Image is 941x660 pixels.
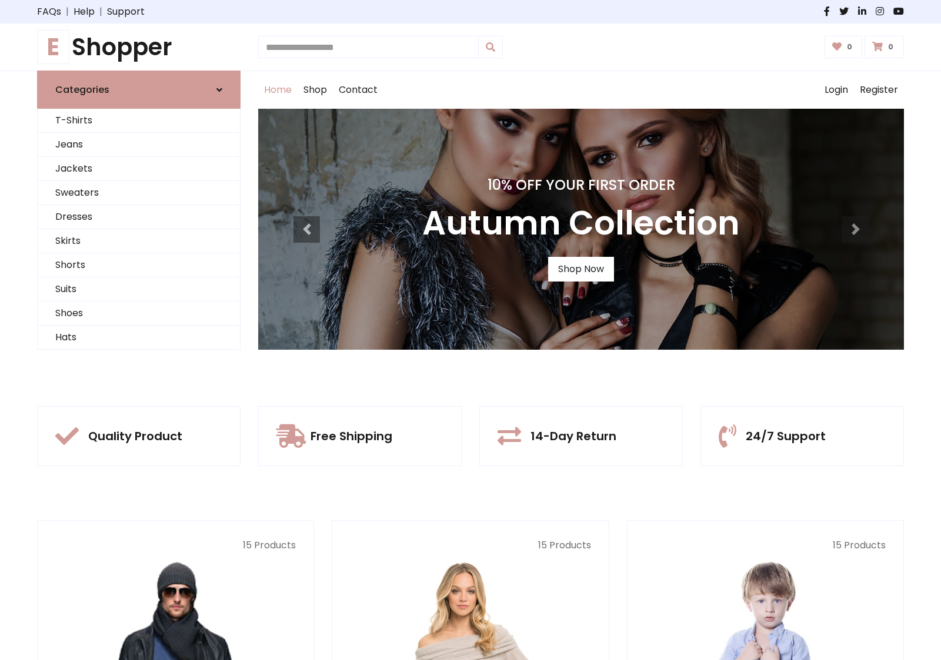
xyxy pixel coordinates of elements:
span: E [37,30,69,64]
a: Sweaters [38,181,240,205]
a: Categories [37,71,241,109]
a: Support [107,5,145,19]
h5: 14-Day Return [530,429,616,443]
span: 0 [844,42,855,52]
h5: Quality Product [88,429,182,443]
a: Help [74,5,95,19]
a: Suits [38,277,240,301]
a: FAQs [37,5,61,19]
a: Hats [38,326,240,350]
a: Jackets [38,157,240,181]
p: 15 Products [350,538,590,552]
a: EShopper [37,33,241,61]
span: 0 [885,42,896,52]
span: | [95,5,107,19]
h5: 24/7 Support [746,429,826,443]
a: Jeans [38,133,240,157]
a: Login [819,71,854,109]
a: Shop [298,71,333,109]
h6: Categories [55,84,109,95]
p: 15 Products [55,538,296,552]
a: Skirts [38,229,240,253]
a: Contact [333,71,383,109]
a: Register [854,71,904,109]
a: Home [258,71,298,109]
span: | [61,5,74,19]
a: Dresses [38,205,240,229]
a: 0 [865,36,904,58]
a: 0 [825,36,863,58]
p: 15 Products [645,538,886,552]
h4: 10% Off Your First Order [422,177,740,194]
h1: Shopper [37,33,241,61]
a: Shop Now [548,257,614,282]
h3: Autumn Collection [422,203,740,243]
a: Shorts [38,253,240,277]
h5: Free Shipping [311,429,392,443]
a: Shoes [38,301,240,326]
a: T-Shirts [38,109,240,133]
